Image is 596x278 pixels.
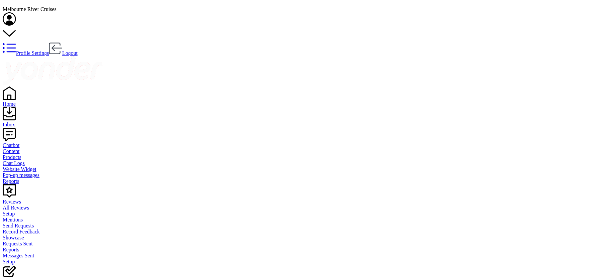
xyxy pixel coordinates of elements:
a: Products [3,154,593,160]
a: Reviews [3,193,593,205]
a: Content [3,148,593,154]
div: Reviews [3,199,593,205]
div: Home [3,101,593,107]
a: All Reviews [3,205,593,211]
a: Reports [3,178,593,184]
a: Logout [49,50,77,56]
div: Melbourne River Cruises [3,6,593,12]
a: Home [3,95,593,107]
a: Messages Sent [3,253,593,259]
a: Inbox [3,116,593,128]
a: Chatbot [3,136,593,148]
a: Send Requests [3,223,593,229]
a: Setup [3,259,593,265]
div: Chatbot [3,142,593,148]
a: Setup [3,211,593,217]
a: Requests Sent [3,241,593,247]
a: Chat Logs [3,160,593,166]
a: Profile Settings [3,50,49,56]
a: Showcase [3,235,593,241]
a: Reports [3,247,593,253]
a: Mentions [3,217,593,223]
a: Record Feedback [3,229,593,235]
a: Pop-up messages [3,172,593,178]
a: Website Widget [3,166,593,172]
div: Inbox [3,122,593,128]
img: yonder-white-logo.png [3,56,102,85]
